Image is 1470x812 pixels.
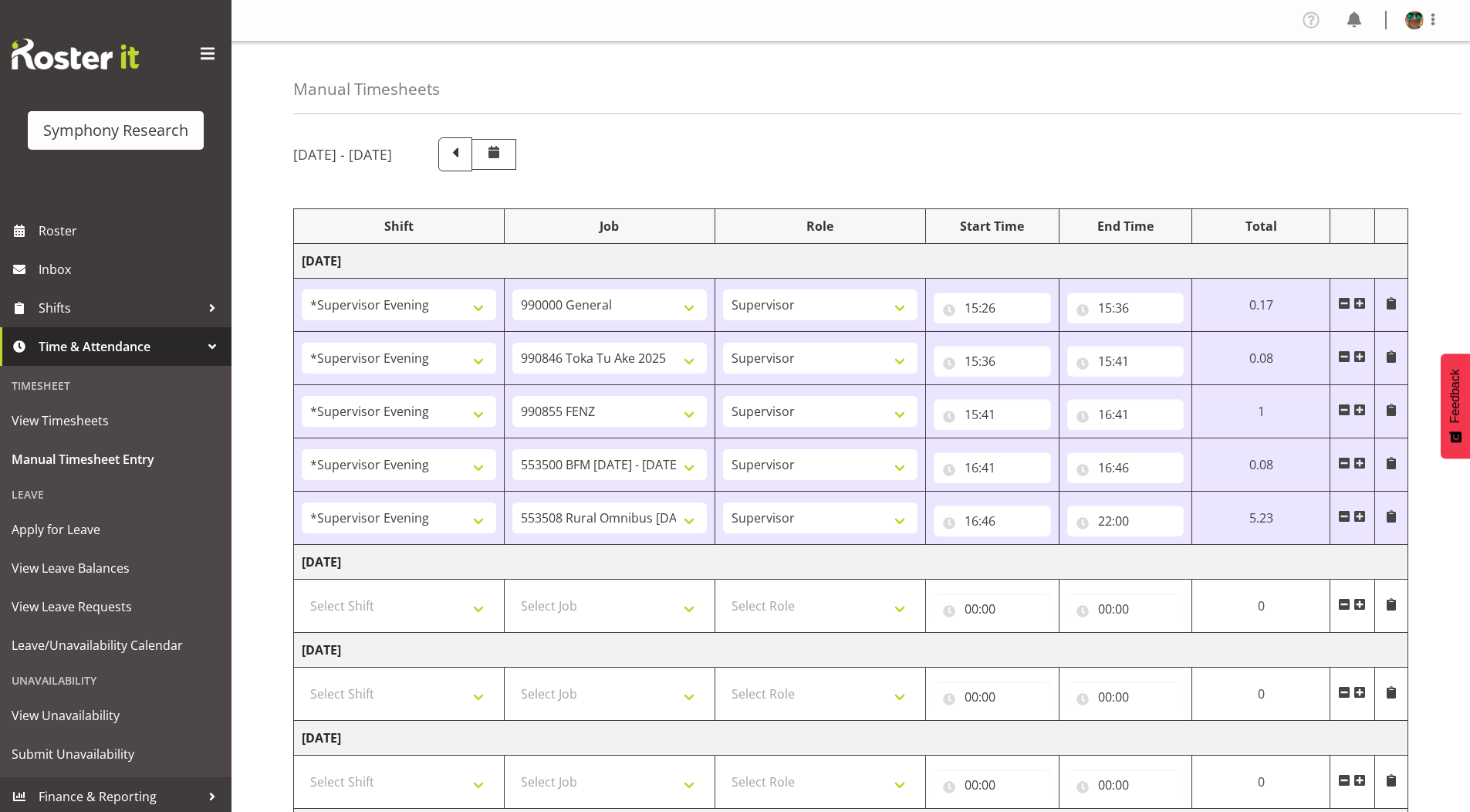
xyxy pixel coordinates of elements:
input: Click to select... [934,399,1051,430]
input: Click to select... [1067,506,1184,536]
div: Job [512,217,707,235]
span: Shifts [39,296,201,320]
td: 5.23 [1192,492,1330,545]
td: [DATE] [294,545,1408,580]
input: Click to select... [934,682,1051,712]
span: Finance & Reporting [39,785,201,808]
h5: [DATE] - [DATE] [293,146,392,163]
input: Click to select... [1067,682,1184,712]
span: Inbox [39,258,224,281]
a: View Leave Balances [4,549,228,587]
span: Time & Attendance [39,335,201,358]
div: Total [1200,217,1322,235]
td: 0 [1192,756,1330,809]
h4: Manual Timesheets [293,80,440,98]
a: View Leave Requests [4,587,228,626]
td: 0.08 [1192,332,1330,385]
input: Click to select... [1067,293,1184,323]
input: Click to select... [934,506,1051,536]
img: said-a-husainf550afc858a57597b0cc8f557ce64376.png [1405,11,1424,29]
td: 0.08 [1192,438,1330,492]
span: View Unavailability [12,704,220,727]
span: Submit Unavailability [12,743,220,766]
a: View Unavailability [4,696,228,735]
div: Unavailability [4,665,228,696]
td: 0.17 [1192,279,1330,332]
input: Click to select... [934,346,1051,377]
input: Click to select... [1067,452,1184,483]
td: 0 [1192,580,1330,633]
button: Feedback - Show survey [1441,354,1470,458]
input: Click to select... [934,452,1051,483]
span: View Timesheets [12,409,220,432]
div: Leave [4,479,228,510]
a: Apply for Leave [4,510,228,549]
span: Feedback [1448,369,1462,423]
td: 1 [1192,385,1330,438]
td: [DATE] [294,244,1408,279]
input: Click to select... [934,293,1051,323]
div: Timesheet [4,370,228,401]
div: End Time [1067,217,1184,235]
a: Leave/Unavailability Calendar [4,626,228,665]
td: [DATE] [294,721,1408,756]
input: Click to select... [934,770,1051,800]
img: Rosterit website logo [12,39,139,69]
div: Symphony Research [43,119,188,142]
span: Apply for Leave [12,518,220,541]
a: Submit Unavailability [4,735,228,773]
input: Click to select... [934,594,1051,624]
td: [DATE] [294,633,1408,668]
a: View Timesheets [4,401,228,440]
a: Manual Timesheet Entry [4,440,228,479]
span: Manual Timesheet Entry [12,448,220,471]
div: Start Time [934,217,1051,235]
div: Role [723,217,917,235]
span: Roster [39,219,224,242]
div: Shift [302,217,496,235]
input: Click to select... [1067,399,1184,430]
td: 0 [1192,668,1330,721]
span: Leave/Unavailability Calendar [12,634,220,657]
span: View Leave Balances [12,557,220,580]
span: View Leave Requests [12,595,220,618]
input: Click to select... [1067,346,1184,377]
input: Click to select... [1067,594,1184,624]
input: Click to select... [1067,770,1184,800]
